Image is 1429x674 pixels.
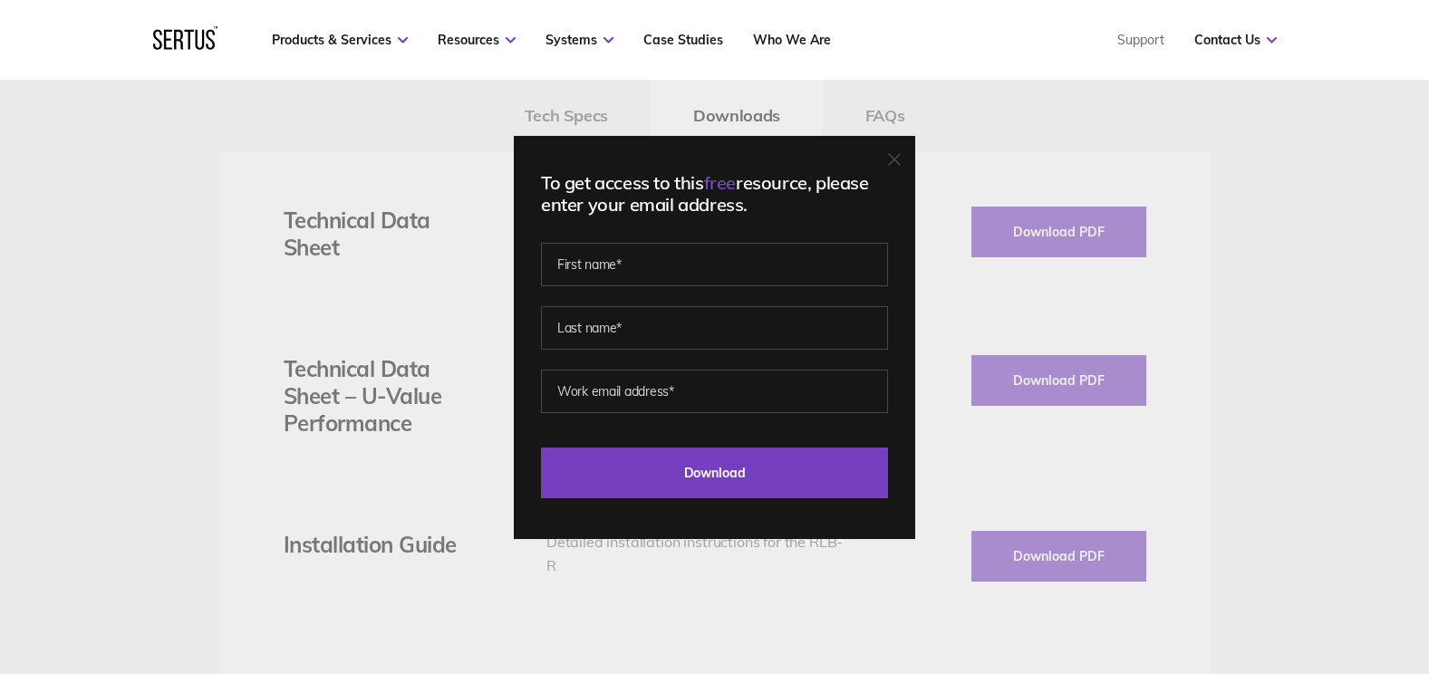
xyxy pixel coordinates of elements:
[546,32,613,48] a: Systems
[643,32,723,48] a: Case Studies
[1194,32,1277,48] a: Contact Us
[541,243,888,286] input: First name*
[704,171,736,194] span: free
[541,306,888,350] input: Last name*
[541,172,888,216] div: To get access to this resource, please enter your email address.
[272,32,408,48] a: Products & Services
[1117,32,1164,48] a: Support
[438,32,516,48] a: Resources
[753,32,831,48] a: Who We Are
[541,448,888,498] input: Download
[541,370,888,413] input: Work email address*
